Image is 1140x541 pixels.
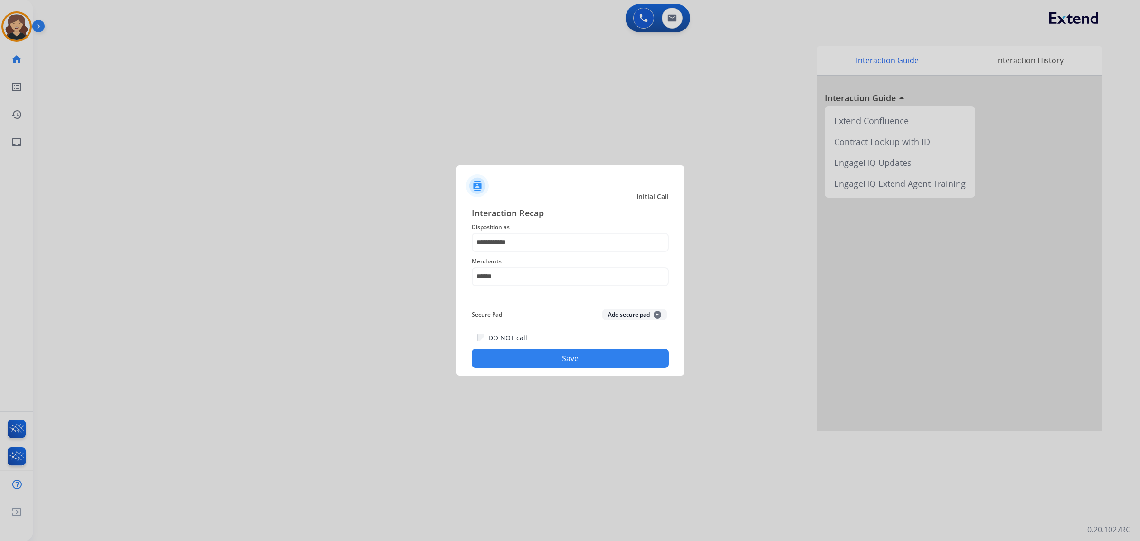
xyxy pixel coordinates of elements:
label: DO NOT call [488,333,527,343]
button: Save [472,349,669,368]
span: Secure Pad [472,309,502,320]
img: contactIcon [466,174,489,197]
span: + [654,311,661,319]
img: contact-recap-line.svg [472,298,669,298]
span: Interaction Recap [472,206,669,222]
span: Initial Call [636,192,669,202]
button: Add secure pad+ [602,309,667,320]
p: 0.20.1027RC [1087,524,1130,535]
span: Merchants [472,256,669,267]
span: Disposition as [472,222,669,233]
